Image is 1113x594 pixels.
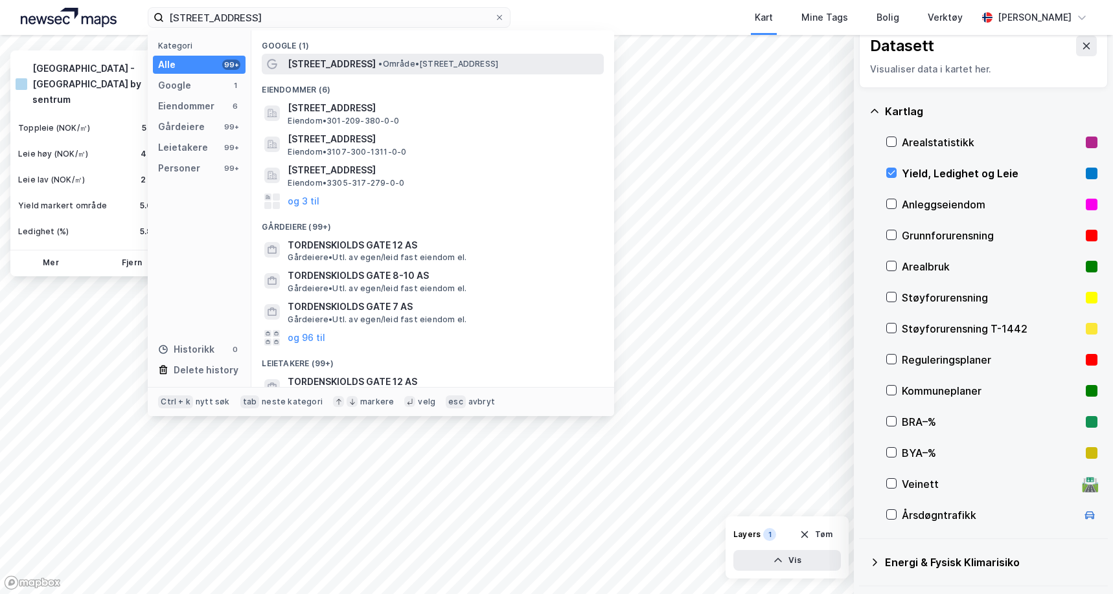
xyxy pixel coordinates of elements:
[360,397,394,407] div: markere
[288,252,466,263] span: Gårdeiere • Utl. av egen/leid fast eiendom el.
[251,212,614,235] div: Gårdeiere (99+)
[288,162,599,178] span: [STREET_ADDRESS]
[21,8,117,27] img: logo.a4113a55bc3d86da70a041830d287a7e.svg
[251,30,614,54] div: Google (1)
[288,147,406,157] span: Eiendom • 3107-300-1311-0-0
[222,122,240,132] div: 99+
[140,226,165,237] div: 5.80%
[174,362,238,378] div: Delete history
[32,61,165,107] div: [GEOGRAPHIC_DATA] - [GEOGRAPHIC_DATA] by sentrum
[158,140,208,155] div: Leietakere
[251,348,614,371] div: Leietakere (99+)
[164,8,494,27] input: Søk på adresse, matrikkel, gårdeiere, leietakere eller personer
[158,119,205,135] div: Gårdeiere
[877,10,899,25] div: Bolig
[141,149,165,159] div: 4 200
[928,10,963,25] div: Verktøy
[158,78,191,93] div: Google
[288,314,466,325] span: Gårdeiere • Utl. av egen/leid fast eiendom el.
[158,98,214,114] div: Eiendommer
[1081,476,1099,492] div: 🛣️
[288,374,599,390] span: TORDENSKIOLDS GATE 12 AS
[791,524,841,545] button: Tøm
[288,330,325,346] button: og 96 til
[870,36,934,56] div: Datasett
[288,299,599,314] span: TORDENSKIOLDS GATE 7 AS
[288,178,404,188] span: Eiendom • 3305-317-279-0-0
[378,59,498,69] span: Område • [STREET_ADDRESS]
[1048,532,1113,594] iframe: Chat Widget
[230,344,240,355] div: 0
[902,290,1081,305] div: Støyforurensning
[222,163,240,173] div: 99+
[998,10,1072,25] div: [PERSON_NAME]
[141,175,165,185] div: 2 400
[240,395,260,408] div: tab
[902,476,1077,492] div: Veinett
[158,342,214,357] div: Historikk
[13,253,89,274] button: Mer
[902,259,1081,274] div: Arealbruk
[902,507,1077,523] div: Årsdøgntrafikk
[158,41,246,50] div: Kategori
[230,101,240,111] div: 6
[288,268,599,283] span: TORDENSKIOLDS GATE 8-10 AS
[801,10,848,25] div: Mine Tags
[222,142,240,153] div: 99+
[902,414,1081,430] div: BRA–%
[902,135,1081,150] div: Arealstatistikk
[763,528,776,541] div: 1
[158,160,200,176] div: Personer
[230,80,240,91] div: 1
[902,321,1081,336] div: Støyforurensning T-1442
[902,228,1081,243] div: Grunnforurensning
[288,237,599,253] span: TORDENSKIOLDS GATE 12 AS
[902,166,1081,181] div: Yield, Ledighet og Leie
[755,10,773,25] div: Kart
[4,575,61,590] a: Mapbox homepage
[288,116,399,126] span: Eiendom • 301-209-380-0-0
[288,131,599,147] span: [STREET_ADDRESS]
[902,445,1081,461] div: BYA–%
[885,104,1097,119] div: Kartlag
[446,395,466,408] div: esc
[885,555,1097,570] div: Energi & Fysisk Klimarisiko
[378,59,382,69] span: •
[1048,532,1113,594] div: Kontrollprogram for chat
[140,201,165,211] div: 5.00%
[251,74,614,98] div: Eiendommer (6)
[288,56,376,72] span: [STREET_ADDRESS]
[288,100,599,116] span: [STREET_ADDRESS]
[196,397,230,407] div: nytt søk
[902,383,1081,399] div: Kommuneplaner
[18,123,90,133] div: Toppleie (NOK/㎡)
[18,226,69,237] div: Ledighet (%)
[142,123,165,133] div: 5 000
[733,550,841,571] button: Vis
[288,283,466,294] span: Gårdeiere • Utl. av egen/leid fast eiendom el.
[870,61,1097,77] div: Visualiser data i kartet her.
[902,197,1081,212] div: Anleggseiendom
[18,201,107,211] div: Yield markert område
[288,193,319,209] button: og 3 til
[158,395,193,408] div: Ctrl + k
[94,253,170,274] button: Fjern
[18,149,88,159] div: Leie høy (NOK/㎡)
[733,529,761,540] div: Layers
[222,60,240,70] div: 99+
[18,175,85,185] div: Leie lav (NOK/㎡)
[418,397,435,407] div: velg
[158,57,176,72] div: Alle
[262,397,323,407] div: neste kategori
[468,397,495,407] div: avbryt
[902,352,1081,368] div: Reguleringsplaner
